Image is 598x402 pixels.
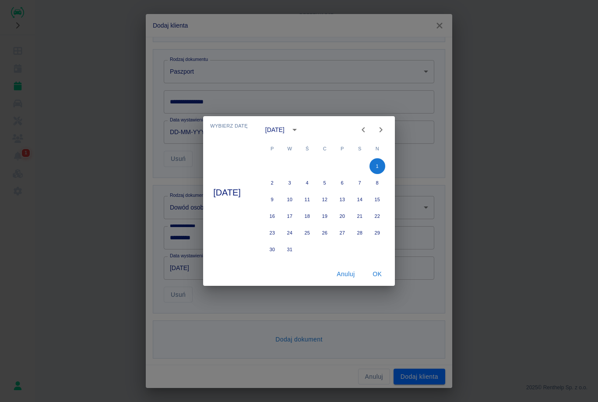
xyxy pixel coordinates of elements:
[282,192,298,207] button: 10
[369,208,385,224] button: 22
[369,140,385,157] span: niedziela
[369,192,385,207] button: 15
[282,175,298,191] button: 3
[317,208,333,224] button: 19
[352,208,368,224] button: 21
[287,122,302,137] button: calendar view is open, switch to year view
[352,192,368,207] button: 14
[332,266,360,282] button: Anuluj
[265,125,285,135] div: [DATE]
[299,225,315,241] button: 25
[334,208,350,224] button: 20
[334,192,350,207] button: 13
[264,175,280,191] button: 2
[282,242,298,257] button: 31
[369,158,385,174] button: 1
[317,225,333,241] button: 26
[369,175,385,191] button: 8
[264,208,280,224] button: 16
[355,121,372,139] button: Previous month
[299,175,315,191] button: 4
[264,225,280,241] button: 23
[213,187,241,198] h4: [DATE]
[282,140,298,157] span: wtorek
[334,225,350,241] button: 27
[264,140,280,157] span: poniedziałek
[334,140,350,157] span: piątek
[317,192,333,207] button: 12
[282,208,298,224] button: 17
[372,121,390,139] button: Next month
[363,266,391,282] button: OK
[210,123,248,129] span: Wybierz datę
[299,192,315,207] button: 11
[317,140,333,157] span: czwartek
[264,192,280,207] button: 9
[264,242,280,257] button: 30
[299,140,315,157] span: środa
[352,175,368,191] button: 7
[369,225,385,241] button: 29
[299,208,315,224] button: 18
[352,225,368,241] button: 28
[282,225,298,241] button: 24
[317,175,333,191] button: 5
[352,140,368,157] span: sobota
[334,175,350,191] button: 6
